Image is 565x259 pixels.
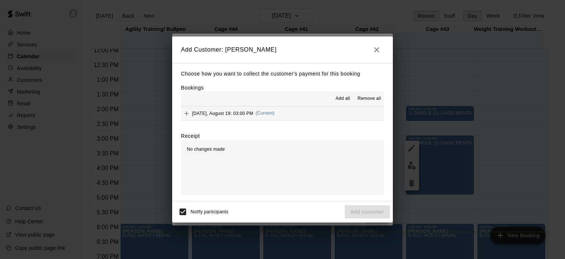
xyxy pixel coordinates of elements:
span: Add all [335,95,350,102]
button: Add[DATE], August 19: 03:00 PM(Current) [181,106,384,120]
span: No changes made [187,147,225,152]
p: Choose how you want to collect the customer's payment for this booking [181,69,384,78]
label: Receipt [181,132,200,140]
span: (Current) [256,111,275,116]
button: Remove all [355,93,384,105]
span: Add [181,110,192,116]
button: Add all [331,93,355,105]
span: Notify participants [191,209,228,214]
label: Bookings [181,85,204,91]
span: Remove all [358,95,381,102]
h2: Add Customer: [PERSON_NAME] [172,36,393,63]
span: [DATE], August 19: 03:00 PM [192,111,253,116]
